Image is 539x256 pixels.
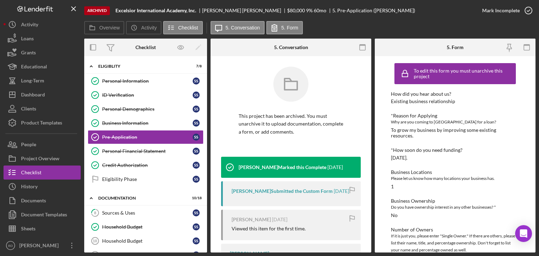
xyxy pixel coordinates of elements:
[4,88,81,102] button: Dashboard
[482,4,520,18] div: Mark Incomplete
[102,210,193,216] div: Sources & Uses
[391,233,519,254] div: If it is just you, please enter "Single Owner." If there are others, please list their name, titl...
[4,137,81,151] a: People
[21,208,67,223] div: Document Templates
[21,151,59,167] div: Project Overview
[287,8,305,13] div: $80,000
[281,25,298,31] label: 5. Form
[391,175,519,182] div: Please let us know how many locations your business has.
[4,194,81,208] button: Documents
[274,45,308,50] div: 5. Conversation
[391,213,398,218] div: No
[515,225,532,242] div: Open Intercom Messenger
[178,25,198,31] label: Checklist
[232,188,333,194] div: [PERSON_NAME] Submitted the Custom Form
[239,164,326,170] div: [PERSON_NAME] Marked this Complete
[115,8,196,13] b: Excelsior International Academy, Inc.
[102,120,193,126] div: Business Information
[314,8,326,13] div: 60 mo
[4,102,81,116] a: Clients
[102,224,193,230] div: Household Budget
[4,151,81,166] button: Project Overview
[163,21,203,34] button: Checklist
[126,21,161,34] button: Activity
[21,116,62,132] div: Product Templates
[102,134,193,140] div: Pre-Application
[102,148,193,154] div: Personal Financial Statement
[21,180,38,195] div: History
[391,155,407,161] div: [DATE].
[21,166,41,181] div: Checklist
[193,106,200,113] div: S S
[88,144,204,158] a: Personal Financial StatementSS
[21,222,35,237] div: Sheets
[84,21,124,34] button: Overview
[272,217,287,222] time: 2025-05-01 21:58
[99,25,120,31] label: Overview
[391,204,519,211] div: Do you have ownership interest in any other businesses? *
[4,180,81,194] a: History
[391,227,519,233] div: Number of Owners
[239,112,343,136] p: This project has been archived. You must unarchive it to upload documentation, complete a form, o...
[135,45,156,50] div: Checklist
[102,92,193,98] div: ID Verification
[88,102,204,116] a: Personal DemographicsSS
[202,8,287,13] div: [PERSON_NAME] [PERSON_NAME]
[4,74,81,88] button: Long-Term
[4,116,81,130] button: Product Templates
[4,166,81,180] a: Checklist
[4,46,81,60] button: Grants
[141,25,157,31] label: Activity
[102,106,193,112] div: Personal Demographics
[193,162,200,169] div: S S
[4,208,81,222] button: Document Templates
[21,18,38,33] div: Activity
[88,206,204,220] a: 8Sources & UsesSS
[391,119,519,126] div: Why are you coming to [GEOGRAPHIC_DATA] for a loan?
[414,68,514,79] div: To edit this form you must unarchive this project
[88,234,204,248] a: 10Household BudgetSS
[88,74,204,88] a: Personal InformationSS
[98,196,184,200] div: Documentation
[193,92,200,99] div: S S
[391,91,519,97] div: How did you hear about us?
[88,88,204,102] a: ID VerificationSS
[102,78,193,84] div: Personal Information
[4,222,81,236] button: Sheets
[102,238,193,244] div: Household Budget
[98,64,184,68] div: Eligiblity
[306,8,313,13] div: 9 %
[189,196,202,200] div: 10 / 18
[4,60,81,74] a: Educational
[84,6,110,15] div: Archived
[211,21,265,34] button: 5. Conversation
[193,134,200,141] div: S S
[391,99,455,104] div: Existing business relationship
[266,21,303,34] button: 5. Form
[88,172,204,186] a: Eligibility PhaseSS
[94,210,96,215] tspan: 8
[102,176,193,182] div: Eligibility Phase
[391,147,519,153] div: *How soon do you need funding?
[193,176,200,183] div: S S
[4,18,81,32] button: Activity
[334,188,349,194] time: 2025-05-01 22:06
[21,194,46,209] div: Documents
[475,4,535,18] button: Mark Incomplete
[391,127,519,139] div: To grow my business by improving some existing resources.
[327,164,343,170] time: 2025-05-06 20:37
[193,237,200,244] div: S S
[21,32,34,47] div: Loans
[332,8,415,13] div: 5. Pre-Application ([PERSON_NAME])
[21,74,44,89] div: Long-Term
[193,148,200,155] div: S S
[226,25,260,31] label: 5. Conversation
